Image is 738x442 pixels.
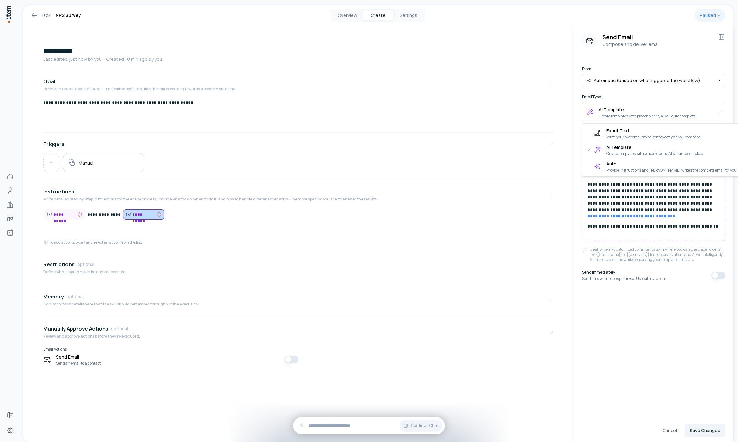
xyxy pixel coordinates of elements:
[606,127,701,135] span: Exact Text
[606,168,737,173] span: Provide instructions and [PERSON_NAME] writes the complete email for you.
[606,135,701,140] span: Write your own emails to be sent exactly as you compose.
[606,160,737,168] span: Auto
[606,151,704,156] span: Create templates with placeholders, AI will auto complete.
[606,144,704,151] span: AI Template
